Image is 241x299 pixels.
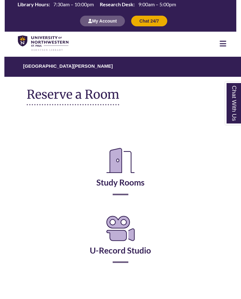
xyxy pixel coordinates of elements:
span: 7:30am – 10:00pm [53,1,94,7]
a: Study Rooms [96,162,145,187]
a: [GEOGRAPHIC_DATA][PERSON_NAME] [23,63,113,69]
th: Library Hours: [15,1,51,8]
button: Chat 24/7 [131,16,167,26]
img: UNWSP Library Logo [18,35,68,51]
button: My Account [80,16,125,26]
a: Chat 24/7 [131,18,167,24]
nav: Breadcrumb [27,57,214,77]
span: 9:00am – 5:00pm [138,1,176,7]
th: Research Desk: [97,1,136,8]
table: Hours Today [15,1,178,8]
a: Hours Today [15,1,178,9]
a: U-Record Studio [90,230,151,255]
a: My Account [80,18,125,24]
div: Reserve a Room [27,121,214,288]
h1: Reserve a Room [27,88,119,105]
